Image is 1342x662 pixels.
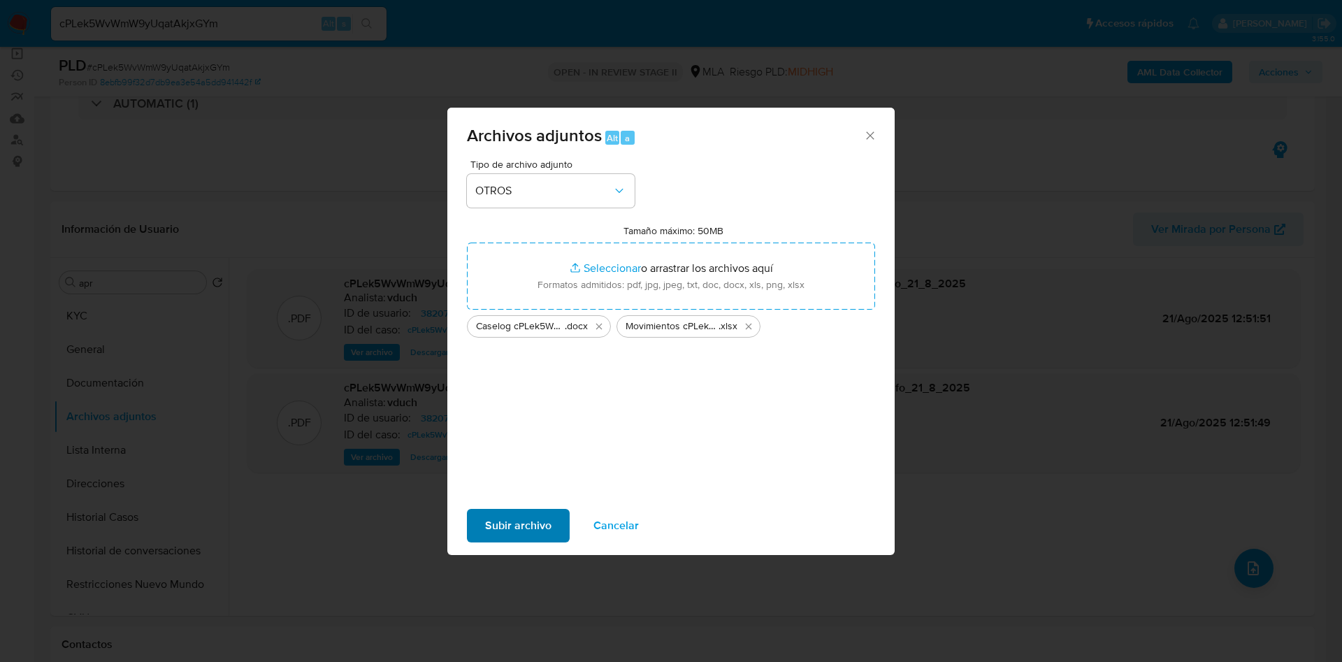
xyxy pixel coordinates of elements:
[623,224,723,237] label: Tamaño máximo: 50MB
[467,310,875,338] ul: Archivos seleccionados
[565,319,588,333] span: .docx
[476,319,565,333] span: Caselog cPLek5WvWmW9yUqatAkjxGYm_2025_08_20_12_04_43
[719,319,737,333] span: .xlsx
[626,319,719,333] span: Movimientos cPLek5WvWmW9yUqatAkjxGYm_2025_08_20_12_04_43
[475,184,612,198] span: OTROS
[593,510,639,541] span: Cancelar
[470,159,638,169] span: Tipo de archivo adjunto
[863,129,876,141] button: Cerrar
[467,174,635,208] button: OTROS
[467,509,570,542] button: Subir archivo
[485,510,551,541] span: Subir archivo
[467,123,602,147] span: Archivos adjuntos
[591,318,607,335] button: Eliminar Caselog cPLek5WvWmW9yUqatAkjxGYm_2025_08_20_12_04_43.docx
[625,131,630,145] span: a
[575,509,657,542] button: Cancelar
[607,131,618,145] span: Alt
[740,318,757,335] button: Eliminar Movimientos cPLek5WvWmW9yUqatAkjxGYm_2025_08_20_12_04_43.xlsx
